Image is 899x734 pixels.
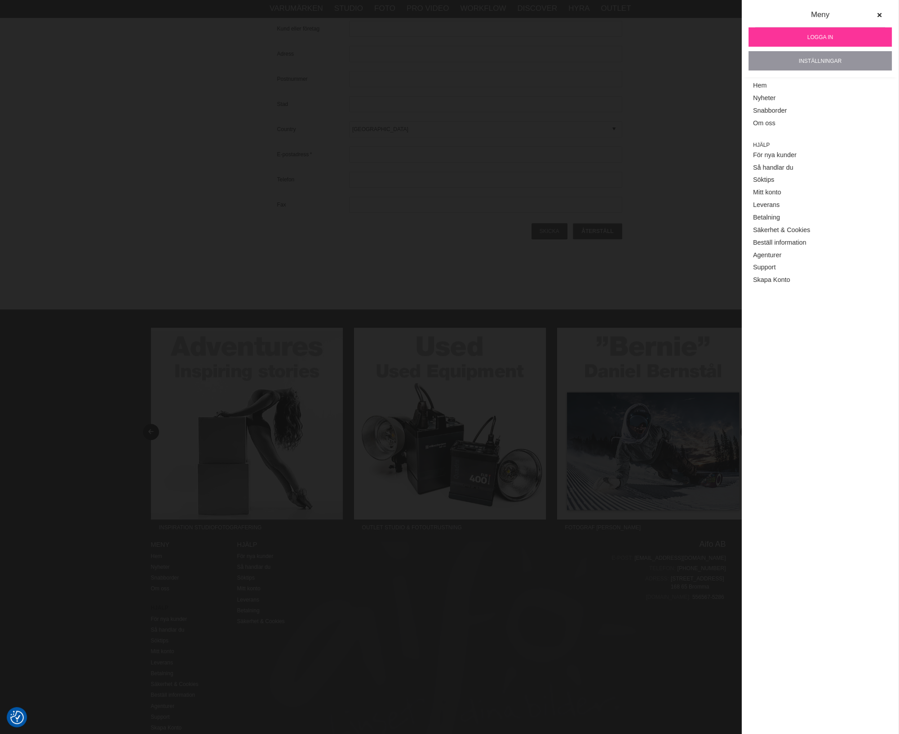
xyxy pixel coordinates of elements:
a: Studio [334,3,363,14]
a: För nya kunder [151,616,187,622]
a: Mitt konto [237,585,261,592]
h4: Meny [151,540,237,549]
a: Skapa Konto [151,725,182,731]
img: Annons:22-04F banner-sidfot-bernie.jpg [557,328,749,519]
a: Säkerhet & Cookies [237,618,285,624]
button: Previous [143,424,159,440]
a: Beställ information [151,692,195,698]
a: Skapa Konto [753,274,887,286]
a: Söktips [237,575,255,581]
a: Agenturer [151,703,175,709]
label: Fax [277,201,349,209]
a: Snabborder [151,575,179,581]
a: Säkerhet & Cookies [151,681,199,687]
a: Betalning [753,211,887,224]
a: Om oss [753,117,887,130]
a: Leverans [151,659,173,666]
span: Adress: [645,575,671,583]
span: [STREET_ADDRESS] 168 65 Bromma [671,575,726,591]
a: Snabborder [753,105,887,117]
img: Annons:22-03F banner-sidfot-used.jpg [354,328,546,519]
a: Leverans [237,597,259,603]
label: Stad [277,100,349,108]
a: Om oss [151,585,169,592]
a: Annons:22-02F banner-sidfot-adventures.jpgInspiration Studiofotografering [151,328,343,536]
a: Så handlar du [753,161,887,174]
a: Hem [753,79,887,92]
a: [PHONE_NUMBER] [677,564,726,572]
a: Så handlar du [151,627,185,633]
a: Annons:22-03F banner-sidfot-used.jpgOutlet Studio & Fotoutrustning [354,328,546,536]
a: Så handlar du [237,564,271,570]
a: Logga in [748,27,892,47]
a: För nya kunder [237,553,274,559]
a: Nyheter [151,564,170,570]
a: Varumärken [270,3,323,14]
button: Samtyckesinställningar [10,709,24,725]
span: Hjälp [753,141,887,149]
label: Postnummer [277,75,349,83]
span: Logga in [807,33,833,41]
a: Mitt konto [151,648,174,655]
a: Leverans [753,199,887,211]
a: Workflow [460,3,506,14]
img: Revisit consent button [10,711,24,724]
a: Discover [517,3,557,14]
a: Mitt konto [753,186,887,199]
a: Säkerhet & Cookies [753,224,887,237]
span: [DOMAIN_NAME]: [646,593,692,601]
a: Beställ information [753,237,887,249]
span: Inspiration Studiofotografering [151,519,270,536]
a: [EMAIL_ADDRESS][DOMAIN_NAME] [634,554,726,562]
a: Hem [151,553,162,559]
a: Support [753,261,887,274]
span: Telefon: [649,564,678,572]
strong: Hjälp [151,604,237,612]
a: Inställningar [748,51,892,70]
a: Betalning [237,607,260,614]
h4: Hjälp [237,540,323,549]
a: Betalning [151,670,173,677]
span: E-post: [611,554,634,562]
a: Agenturer [753,249,887,262]
a: Outlet [601,3,631,14]
input: Skicka [531,223,567,239]
a: Annons:22-04F banner-sidfot-bernie.jpgFotograf [PERSON_NAME] [557,328,749,536]
input: Återställ [573,223,622,239]
span: 556567-5286 [692,593,726,601]
a: Söktips [753,174,887,186]
label: E-postadress [277,150,349,158]
a: Foto [374,3,395,14]
span: Outlet Studio & Fotoutrustning [354,519,470,536]
a: Söktips [151,637,168,644]
label: Adress [277,50,349,58]
img: Annons:22-02F banner-sidfot-adventures.jpg [151,328,343,519]
span: Fotograf [PERSON_NAME] [557,519,649,536]
a: För nya kunder [753,149,887,162]
a: Support [151,714,170,720]
label: Country [277,125,349,133]
label: Kund eller företag [277,25,349,33]
a: Pro Video [407,3,449,14]
div: Meny [755,9,885,27]
button: Next [740,424,757,440]
a: Hyra [568,3,589,14]
label: Telefon [277,176,349,184]
a: Nyheter [753,92,887,105]
a: Aifo AB [699,540,726,548]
